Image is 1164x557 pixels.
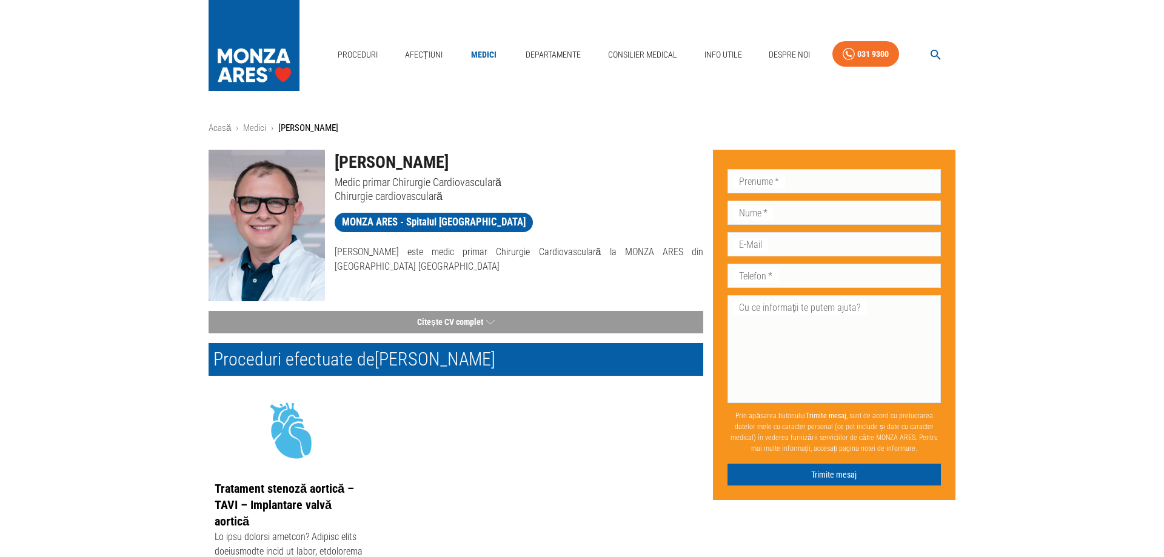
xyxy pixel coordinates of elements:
[278,121,338,135] p: [PERSON_NAME]
[335,189,703,203] p: Chirurgie cardiovasculară
[335,213,533,232] a: MONZA ARES - Spitalul [GEOGRAPHIC_DATA]
[335,175,703,189] p: Medic primar Chirurgie Cardiovasculară
[236,121,238,135] li: ›
[335,215,533,230] span: MONZA ARES - Spitalul [GEOGRAPHIC_DATA]
[832,41,899,67] a: 031 9300
[335,150,703,175] h1: [PERSON_NAME]
[209,121,955,135] nav: breadcrumb
[333,42,383,67] a: Proceduri
[400,42,447,67] a: Afecțiuni
[857,47,889,62] div: 031 9300
[209,311,703,333] button: Citește CV complet
[209,150,325,301] img: Dr. Alexandru Vasilescu
[209,122,231,133] a: Acasă
[764,42,815,67] a: Despre Noi
[727,405,941,459] p: Prin apăsarea butonului , sunt de acord cu prelucrarea datelor mele cu caracter personal (ce pot ...
[603,42,682,67] a: Consilier Medical
[215,481,354,529] a: Tratament stenoză aortică – TAVI – Implantare valvă aortică
[209,343,703,376] h2: Proceduri efectuate de [PERSON_NAME]
[700,42,747,67] a: Info Utile
[271,121,273,135] li: ›
[521,42,586,67] a: Departamente
[335,245,703,274] p: [PERSON_NAME] este medic primar Chirurgie Cardiovasculară la MONZA ARES din [GEOGRAPHIC_DATA] [GE...
[464,42,503,67] a: Medici
[243,122,266,133] a: Medici
[727,464,941,486] button: Trimite mesaj
[806,412,846,420] b: Trimite mesaj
